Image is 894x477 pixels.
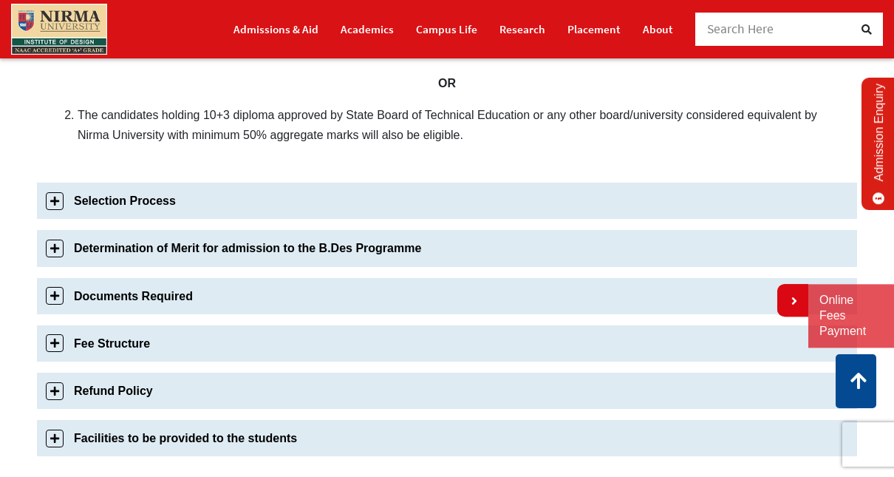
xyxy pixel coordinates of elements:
[341,16,394,42] a: Academics
[37,373,857,409] a: Refund Policy
[37,183,857,219] a: Selection Process
[37,230,857,266] a: Determination of Merit for admission to the B.Des Programme
[11,4,107,55] img: main_logo
[499,16,545,42] a: Research
[37,420,857,456] a: Facilities to be provided to the students
[819,293,883,339] a: Online Fees Payment
[416,16,477,42] a: Campus Life
[567,16,621,42] a: Placement
[643,16,673,42] a: About
[78,105,842,145] li: The candidates holding 10+3 diploma approved by State Board of Technical Education or any other b...
[438,77,456,89] strong: OR
[37,325,857,362] a: Fee Structure
[37,278,857,314] a: Documents Required
[707,21,774,37] span: Search Here
[233,16,318,42] a: Admissions & Aid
